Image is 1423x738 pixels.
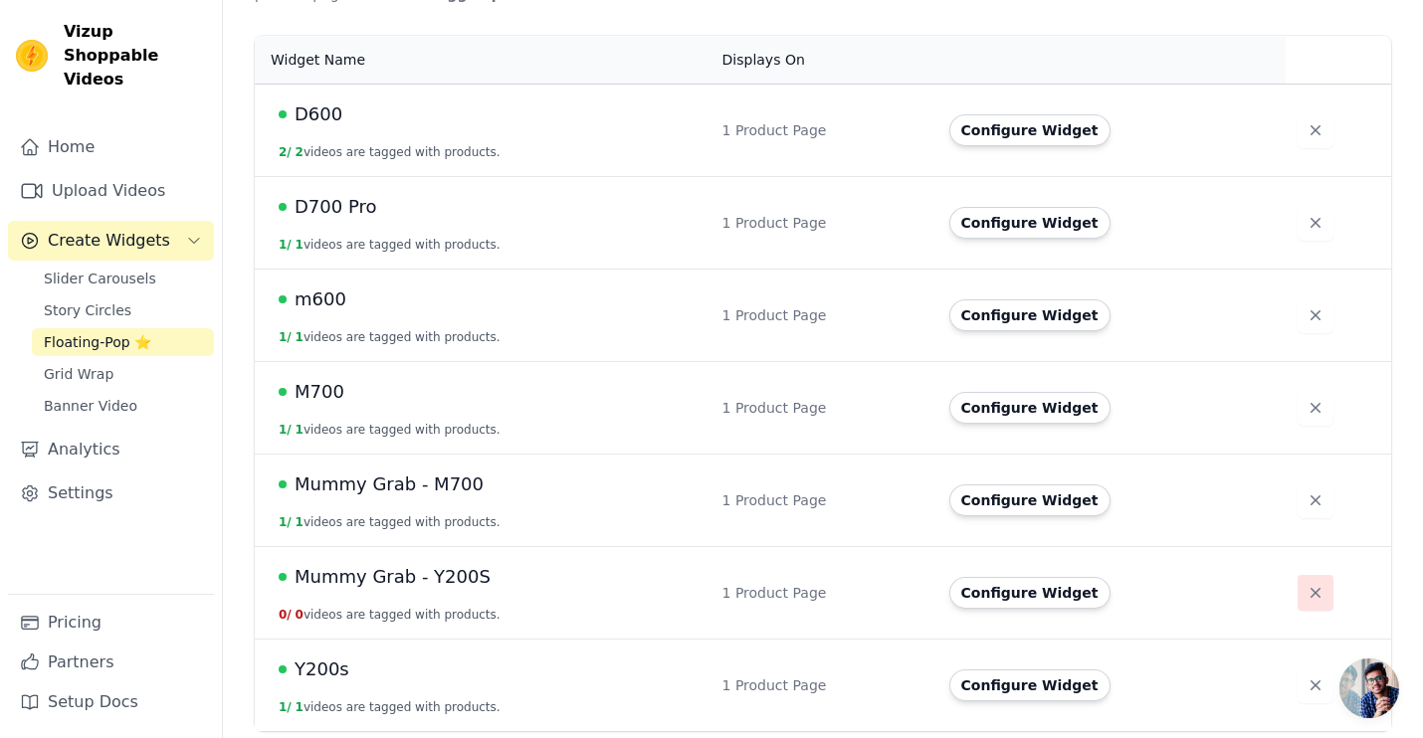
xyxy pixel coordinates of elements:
[296,608,304,622] span: 0
[32,392,214,420] a: Banner Video
[296,700,304,714] span: 1
[949,299,1111,331] button: Configure Widget
[44,364,113,384] span: Grid Wrap
[295,100,342,128] span: D600
[722,213,925,233] div: 1 Product Page
[255,36,711,85] th: Widget Name
[295,378,344,406] span: M700
[949,484,1111,516] button: Configure Widget
[279,422,501,438] button: 1/ 1videos are tagged with products.
[279,514,501,530] button: 1/ 1videos are tagged with products.
[32,296,214,324] a: Story Circles
[722,120,925,140] div: 1 Product Page
[279,700,292,714] span: 1 /
[722,583,925,603] div: 1 Product Page
[1298,482,1333,518] button: Delete widget
[722,305,925,325] div: 1 Product Page
[32,360,214,388] a: Grid Wrap
[279,144,501,160] button: 2/ 2videos are tagged with products.
[1298,390,1333,426] button: Delete widget
[32,265,214,292] a: Slider Carousels
[279,665,287,673] span: Live Published
[8,643,214,682] a: Partners
[279,480,287,488] span: Live Published
[949,207,1111,239] button: Configure Widget
[279,330,292,344] span: 1 /
[8,682,214,722] a: Setup Docs
[949,669,1111,701] button: Configure Widget
[16,40,48,72] img: Vizup
[1298,205,1333,241] button: Delete widget
[279,237,501,253] button: 1/ 1videos are tagged with products.
[8,430,214,469] a: Analytics
[279,295,287,303] span: Live Published
[1298,667,1333,703] button: Delete widget
[295,470,484,498] span: Mummy Grab - M700
[44,332,151,352] span: Floating-Pop ⭐
[8,171,214,211] a: Upload Videos
[279,699,501,715] button: 1/ 1videos are tagged with products.
[8,473,214,513] a: Settings
[296,515,304,529] span: 1
[279,203,287,211] span: Live Published
[296,330,304,344] span: 1
[279,145,292,159] span: 2 /
[8,221,214,261] button: Create Widgets
[44,396,137,416] span: Banner Video
[949,114,1111,146] button: Configure Widget
[1298,112,1333,148] button: Delete widget
[722,490,925,510] div: 1 Product Page
[8,127,214,167] a: Home
[295,563,491,591] span: Mummy Grab - Y200S
[295,655,349,683] span: Y200s
[1339,658,1399,718] div: Open chat
[949,392,1111,424] button: Configure Widget
[279,388,287,396] span: Live Published
[949,577,1111,609] button: Configure Widget
[296,423,304,437] span: 1
[711,36,937,85] th: Displays On
[64,20,206,92] span: Vizup Shoppable Videos
[279,573,287,581] span: Live Published
[279,238,292,252] span: 1 /
[1298,297,1333,333] button: Delete widget
[295,193,377,221] span: D700 Pro
[44,300,131,320] span: Story Circles
[279,607,501,623] button: 0/ 0videos are tagged with products.
[296,238,304,252] span: 1
[44,269,156,288] span: Slider Carousels
[279,110,287,118] span: Live Published
[296,145,304,159] span: 2
[8,603,214,643] a: Pricing
[722,398,925,418] div: 1 Product Page
[722,675,925,695] div: 1 Product Page
[1298,575,1333,611] button: Delete widget
[279,423,292,437] span: 1 /
[279,329,501,345] button: 1/ 1videos are tagged with products.
[48,229,170,253] span: Create Widgets
[279,515,292,529] span: 1 /
[32,328,214,356] a: Floating-Pop ⭐
[279,608,292,622] span: 0 /
[295,285,346,313] span: m600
